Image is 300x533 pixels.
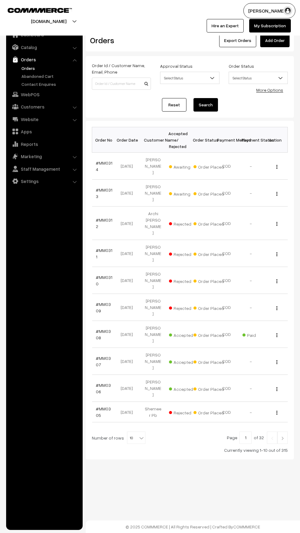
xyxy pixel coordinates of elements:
[141,348,165,375] td: [PERSON_NAME]
[116,402,141,422] td: [DATE]
[127,432,145,444] span: 10
[256,87,283,93] a: More Options
[86,520,300,533] footer: © 2025 COMMMERCE | All Rights Reserved | Crafted By
[214,127,239,153] th: Payment Method
[193,249,224,257] span: Order Placed
[169,276,200,284] span: Rejected
[260,34,290,47] a: Add Order
[8,126,81,137] a: Apps
[242,330,273,338] span: Paid
[92,447,288,453] div: Currently viewing 1-10 out of 315
[141,180,165,207] td: [PERSON_NAME]
[227,435,237,440] span: Page
[276,252,277,256] img: Menu
[239,294,263,321] td: -
[9,13,88,29] button: [DOMAIN_NAME]
[160,72,219,84] span: Select Status
[127,432,145,444] span: 10
[229,63,254,69] label: Order Status
[141,294,165,321] td: [PERSON_NAME]
[8,101,81,112] a: Customers
[207,19,244,32] a: Hire an Expert
[141,267,165,294] td: [PERSON_NAME]
[169,162,200,170] span: Awaiting
[276,165,277,169] img: Menu
[280,436,285,440] img: Right
[239,180,263,207] td: -
[141,402,165,422] td: Shemeer Pb
[283,6,292,15] img: user
[96,187,112,199] a: #MM0313
[214,153,239,180] td: COD
[193,408,224,416] span: Order Placed
[239,267,263,294] td: -
[276,306,277,310] img: Menu
[276,387,277,391] img: Menu
[96,302,111,313] a: #MM0309
[8,54,81,65] a: Orders
[92,62,151,75] label: Order Id / Customer Name, Email, Phone
[141,127,165,153] th: Customer Name
[92,127,117,153] th: Order No
[92,78,151,90] input: Order Id / Customer Name / Customer Email / Customer Phone
[263,127,288,153] th: Action
[116,153,141,180] td: [DATE]
[116,294,141,321] td: [DATE]
[8,163,81,174] a: Staff Management
[169,219,200,227] span: Rejected
[162,98,186,112] a: Reset
[214,375,239,402] td: COD
[193,384,224,392] span: Order Placed
[8,89,81,100] a: WebPOS
[193,330,224,338] span: Order Placed
[239,402,263,422] td: -
[116,127,141,153] th: Order Date
[20,65,81,71] a: Orders
[116,240,141,267] td: [DATE]
[169,384,200,392] span: Accepted
[96,160,112,172] a: #MM0314
[239,375,263,402] td: -
[229,72,288,84] span: Select Status
[193,357,224,365] span: Order Placed
[276,411,277,415] img: Menu
[214,240,239,267] td: COD
[96,329,111,340] a: #MM0308
[8,176,81,187] a: Settings
[141,153,165,180] td: [PERSON_NAME]
[276,222,277,226] img: Menu
[276,360,277,364] img: Menu
[193,189,224,197] span: Order Placed
[193,276,224,284] span: Order Placed
[116,267,141,294] td: [DATE]
[214,180,239,207] td: COD
[193,98,218,112] button: Search
[219,34,256,47] button: Export Orders
[8,42,81,53] a: Catalog
[214,207,239,240] td: COD
[214,294,239,321] td: COD
[116,348,141,375] td: [DATE]
[214,267,239,294] td: COD
[193,162,224,170] span: Order Placed
[96,248,112,259] a: #MM0311
[269,436,275,440] img: Left
[141,375,165,402] td: [PERSON_NAME]
[239,207,263,240] td: -
[233,524,260,529] a: COMMMERCE
[193,219,224,227] span: Order Placed
[169,357,200,365] span: Accepted
[20,73,81,79] a: Abandoned Cart
[116,207,141,240] td: [DATE]
[190,127,214,153] th: Order Status
[8,6,61,13] a: COMMMERCE
[169,249,200,257] span: Rejected
[116,321,141,348] td: [DATE]
[160,73,219,83] span: Select Status
[20,81,81,87] a: Contact Enquires
[116,375,141,402] td: [DATE]
[8,114,81,125] a: Website
[169,408,200,416] span: Rejected
[92,435,124,441] span: Number of rows
[165,127,190,153] th: Accepted / Rejected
